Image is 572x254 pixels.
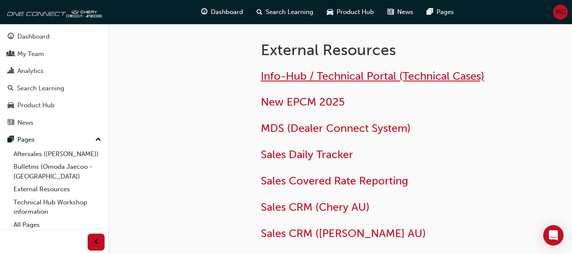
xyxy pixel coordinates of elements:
span: guage-icon [8,33,14,41]
a: Aftersales ([PERSON_NAME]) [10,148,105,161]
a: All Pages [10,218,105,232]
span: pages-icon [8,136,14,144]
a: Sales Daily Tracker [261,148,353,161]
div: Analytics [17,66,44,76]
span: Dashboard [211,7,243,17]
div: Search Learning [17,84,64,93]
h1: External Resources [261,41,508,59]
a: guage-iconDashboard [194,3,250,21]
a: Bulletins (Omoda Jaecoo - [GEOGRAPHIC_DATA]) [10,160,105,183]
span: guage-icon [201,7,207,17]
a: pages-iconPages [420,3,461,21]
div: Pages [17,135,35,145]
a: Search Learning [3,81,105,96]
span: news-icon [387,7,394,17]
span: pages-icon [427,7,433,17]
a: External Resources [10,183,105,196]
span: search-icon [257,7,263,17]
a: Sales Covered Rate Reporting [261,174,408,187]
a: Dashboard [3,29,105,45]
span: News [397,7,413,17]
a: news-iconNews [381,3,420,21]
a: Info-Hub / Technical Portal (Technical Cases) [261,70,484,83]
span: MG [555,7,566,17]
span: people-icon [8,50,14,58]
a: Sales CRM (Chery AU) [261,201,370,214]
a: Product Hub [3,98,105,113]
button: MG [553,5,568,20]
div: My Team [17,49,44,59]
div: Dashboard [17,32,50,42]
a: Technical Hub Workshop information [10,196,105,218]
a: News [3,115,105,131]
span: Product Hub [337,7,374,17]
span: search-icon [8,85,14,92]
span: news-icon [8,119,14,127]
a: Sales CRM ([PERSON_NAME] AU) [261,227,426,240]
a: New EPCM 2025 [261,95,345,109]
span: Pages [437,7,454,17]
div: Product Hub [17,100,55,110]
a: car-iconProduct Hub [320,3,381,21]
button: Pages [3,132,105,148]
span: car-icon [8,102,14,109]
span: Search Learning [266,7,313,17]
a: MDS (Dealer Connect System) [261,122,411,135]
a: My Team [3,46,105,62]
span: car-icon [327,7,333,17]
div: Open Intercom Messenger [543,225,564,246]
span: prev-icon [93,237,99,248]
span: chart-icon [8,67,14,75]
a: Analytics [3,63,105,79]
button: DashboardMy TeamAnalyticsSearch LearningProduct HubNews [3,27,105,132]
span: up-icon [95,134,101,145]
a: search-iconSearch Learning [250,3,320,21]
div: News [17,118,33,128]
img: oneconnect [4,3,102,20]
